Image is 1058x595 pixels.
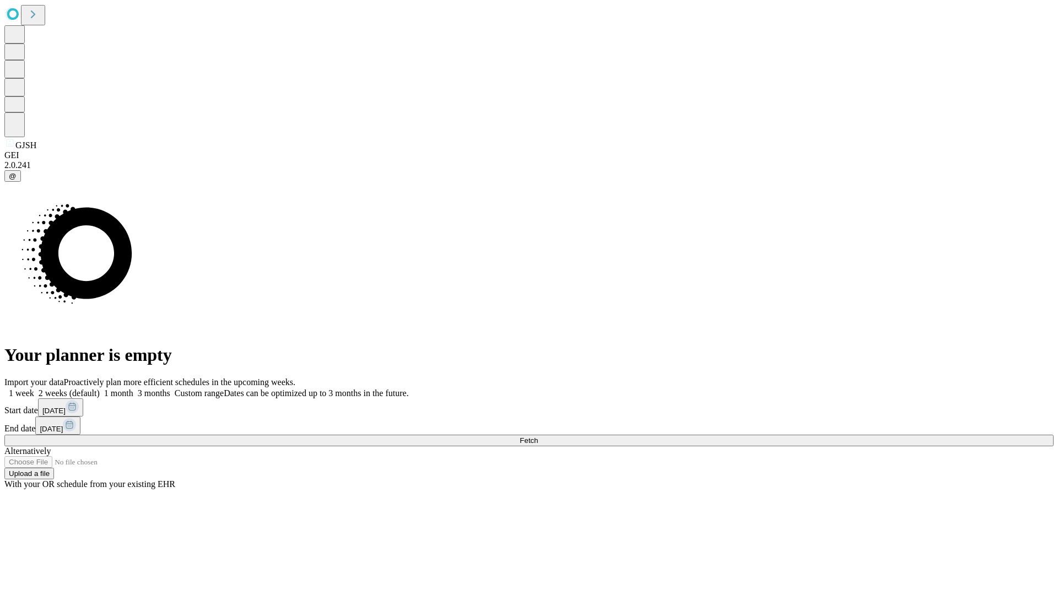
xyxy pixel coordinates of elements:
div: 2.0.241 [4,160,1054,170]
h1: Your planner is empty [4,345,1054,365]
div: Start date [4,398,1054,416]
span: 1 month [104,388,133,398]
div: End date [4,416,1054,435]
span: With your OR schedule from your existing EHR [4,479,175,489]
span: Import your data [4,377,64,387]
span: @ [9,172,17,180]
span: 2 weeks (default) [39,388,100,398]
span: [DATE] [42,407,66,415]
button: [DATE] [38,398,83,416]
span: 1 week [9,388,34,398]
span: GJSH [15,140,36,150]
span: [DATE] [40,425,63,433]
span: Alternatively [4,446,51,456]
span: Proactively plan more efficient schedules in the upcoming weeks. [64,377,295,387]
button: @ [4,170,21,182]
div: GEI [4,150,1054,160]
span: 3 months [138,388,170,398]
span: Custom range [175,388,224,398]
span: Dates can be optimized up to 3 months in the future. [224,388,408,398]
button: Fetch [4,435,1054,446]
span: Fetch [520,436,538,445]
button: [DATE] [35,416,80,435]
button: Upload a file [4,468,54,479]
